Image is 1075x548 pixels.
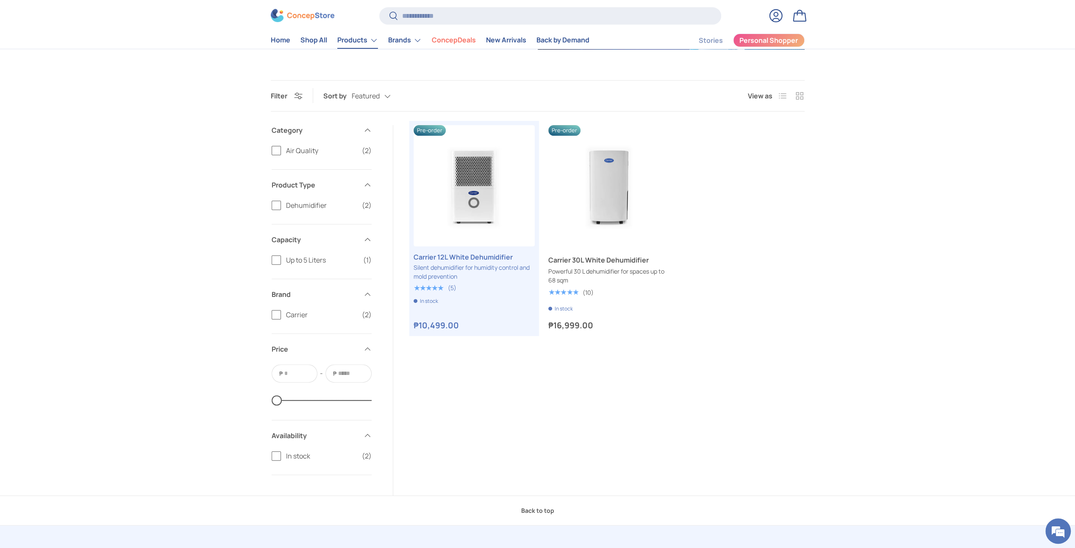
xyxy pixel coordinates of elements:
[272,420,372,451] summary: Availability
[272,334,372,364] summary: Price
[383,32,427,49] summary: Brands
[272,431,358,441] span: Availability
[286,255,358,265] span: Up to 5 Liters
[332,369,337,378] span: ₱
[278,369,283,378] span: ₱
[272,170,372,200] summary: Product Type
[44,48,142,59] div: Chat with us now
[286,451,357,461] span: In stock
[271,32,290,49] a: Home
[699,32,723,49] a: Stories
[362,200,372,210] span: (2)
[352,92,380,100] span: Featured
[536,32,589,49] a: Back by Demand
[432,32,476,49] a: ConcepDeals
[678,32,805,49] nav: Secondary
[414,252,535,262] a: Carrier 12L White Dehumidifier
[271,91,287,101] span: Filter
[739,37,798,44] span: Personal Shopper
[352,89,408,103] button: Featured
[272,289,358,299] span: Brand
[414,125,535,246] a: Carrier 12L White Dehumidifier
[272,180,358,190] span: Product Type
[139,4,159,25] div: Minimize live chat window
[548,255,669,265] a: Carrier 30L White Dehumidifier
[323,91,352,101] label: Sort by
[272,115,372,145] summary: Category
[748,91,772,101] span: View as
[300,32,327,49] a: Shop All
[362,145,372,156] span: (2)
[272,125,358,135] span: Category
[271,91,303,101] button: Filter
[272,235,358,245] span: Capacity
[548,125,581,136] span: Pre-order
[271,9,334,22] img: ConcepStore
[363,255,372,265] span: (1)
[272,344,358,354] span: Price
[286,310,357,320] span: Carrier
[4,232,161,261] textarea: Type your message and hit 'Enter'
[414,125,446,136] span: Pre-order
[332,32,383,49] summary: Products
[548,125,669,246] a: Carrier 30L White Dehumidifier
[320,368,323,378] span: -
[362,310,372,320] span: (2)
[286,145,357,156] span: Air Quality
[486,32,526,49] a: New Arrivals
[49,107,117,193] span: We're online!
[733,34,805,47] a: Personal Shopper
[272,224,372,255] summary: Capacity
[271,32,589,49] nav: Primary
[286,200,357,210] span: Dehumidifier
[272,279,372,310] summary: Brand
[362,451,372,461] span: (2)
